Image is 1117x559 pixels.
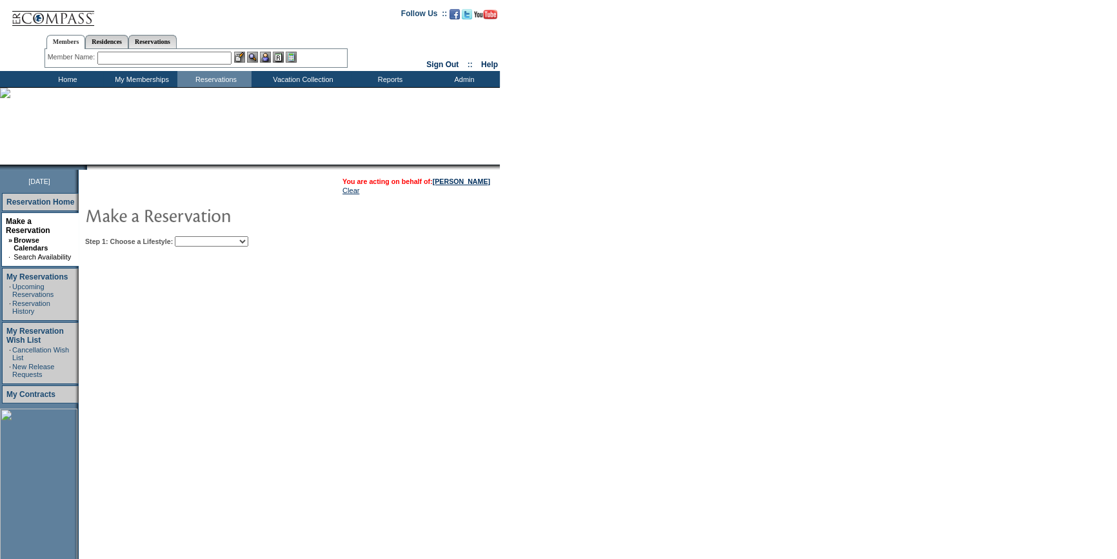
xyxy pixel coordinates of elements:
a: Follow us on Twitter [462,13,472,21]
img: View [247,52,258,63]
td: Vacation Collection [252,71,351,87]
a: Search Availability [14,253,71,261]
td: My Memberships [103,71,177,87]
a: Clear [342,187,359,194]
a: My Reservation Wish List [6,327,64,345]
a: Residences [85,35,128,48]
a: Cancellation Wish List [12,346,69,361]
a: [PERSON_NAME] [433,178,490,185]
td: · [9,300,11,315]
img: Subscribe to our YouTube Channel [474,10,497,19]
img: blank.gif [87,165,88,170]
td: · [9,346,11,361]
img: Reservations [273,52,284,63]
td: Reports [351,71,426,87]
td: Admin [426,71,500,87]
a: Make a Reservation [6,217,50,235]
a: Reservation Home [6,198,74,207]
img: b_edit.gif [234,52,245,63]
a: Become our fan on Facebook [450,13,460,21]
a: Reservation History [12,300,50,315]
a: Help [481,60,498,69]
a: Subscribe to our YouTube Channel [474,13,497,21]
td: Reservations [177,71,252,87]
a: My Reservations [6,272,68,281]
b: » [8,236,12,244]
a: Sign Out [426,60,459,69]
a: Reservations [128,35,177,48]
span: You are acting on behalf of: [342,178,490,185]
span: :: [468,60,473,69]
img: b_calculator.gif [286,52,297,63]
div: Member Name: [48,52,97,63]
td: Follow Us :: [401,8,447,23]
td: · [9,363,11,378]
a: New Release Requests [12,363,54,378]
img: promoShadowLeftCorner.gif [83,165,87,170]
span: [DATE] [28,178,50,185]
img: Follow us on Twitter [462,9,472,19]
td: · [9,283,11,298]
img: Become our fan on Facebook [450,9,460,19]
td: · [8,253,12,261]
a: My Contracts [6,390,55,399]
img: Impersonate [260,52,271,63]
a: Upcoming Reservations [12,283,54,298]
td: Home [29,71,103,87]
img: pgTtlMakeReservation.gif [85,202,343,228]
b: Step 1: Choose a Lifestyle: [85,238,173,245]
a: Members [46,35,86,49]
a: Browse Calendars [14,236,48,252]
